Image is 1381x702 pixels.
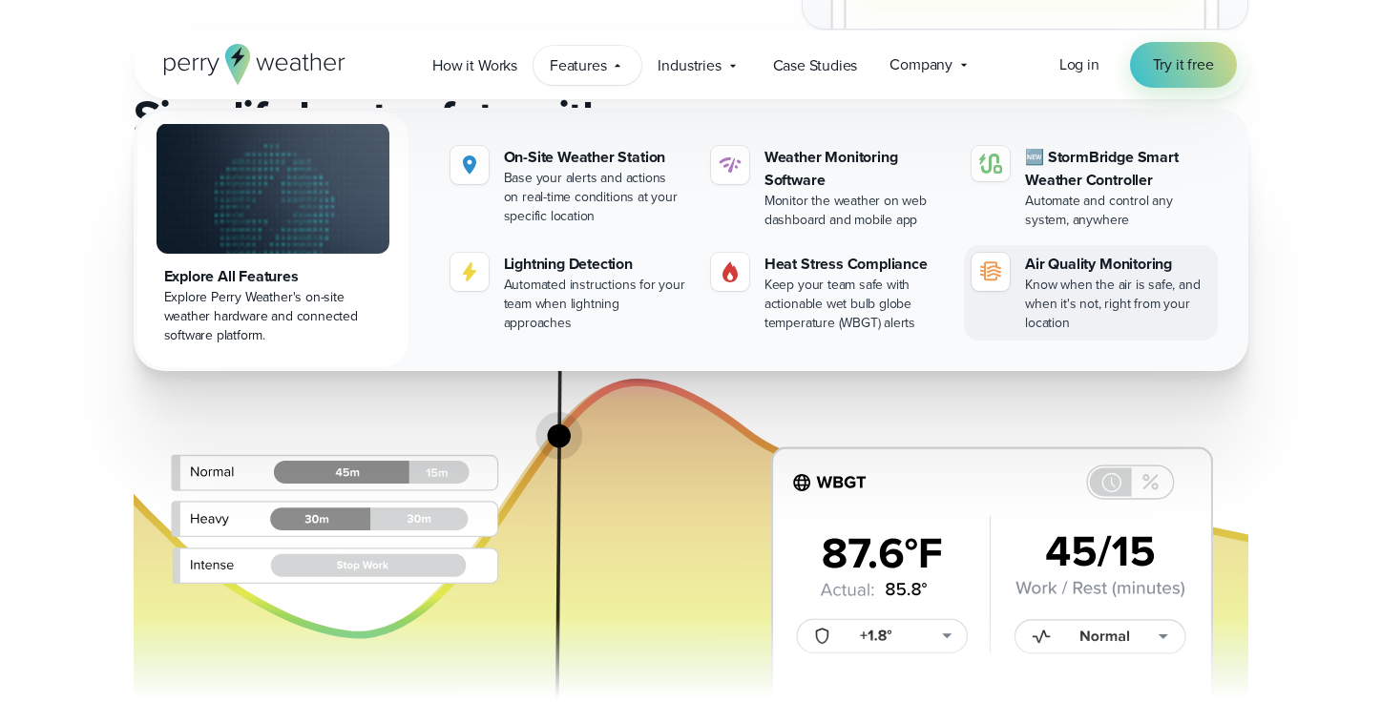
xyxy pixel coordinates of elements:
[703,138,956,237] a: Weather Monitoring Software Monitor the weather on web dashboard and mobile app
[979,154,1002,174] img: stormbridge-icon-V6.svg
[764,276,949,333] div: Keep your team safe with actionable wet bulb globe temperature (WBGT) alerts
[1025,276,1209,333] div: Know when the air is safe, and when it's not, right from your location
[137,112,408,367] a: Explore All Features Explore Perry Weather's on-site weather hardware and connected software plat...
[757,46,874,85] a: Case Studies
[504,253,688,276] div: Lightning Detection
[1025,192,1209,230] div: Automate and control any system, anywhere
[964,138,1217,237] a: 🆕 StormBridge Smart Weather Controller Automate and control any system, anywhere
[416,46,534,85] a: How it Works
[719,260,742,283] img: Gas.svg
[504,146,688,169] div: On-Site Weather Station
[773,54,858,77] span: Case Studies
[1059,53,1099,75] span: Log in
[719,154,742,176] img: software-icon.svg
[1059,53,1099,76] a: Log in
[504,169,688,226] div: Base your alerts and actions on real-time conditions at your specific location
[432,54,517,77] span: How it Works
[1130,42,1237,88] a: Try it free
[979,260,1002,283] img: aqi-icon.svg
[889,53,952,76] span: Company
[764,253,949,276] div: Heat Stress Compliance
[1153,53,1214,76] span: Try it free
[550,54,607,77] span: Features
[458,154,481,176] img: Location.svg
[164,265,382,288] div: Explore All Features
[164,288,382,345] div: Explore Perry Weather's on-site weather hardware and connected software platform.
[458,260,481,283] img: lightning-icon.svg
[658,54,721,77] span: Industries
[443,245,696,341] a: Lightning Detection Automated instructions for your team when lightning approaches
[1025,146,1209,192] div: 🆕 StormBridge Smart Weather Controller
[703,245,956,341] a: Heat Stress Compliance Keep your team safe with actionable wet bulb globe temperature (WBGT) alerts
[964,245,1217,341] a: Air Quality Monitoring Know when the air is safe, and when it's not, right from your location
[764,146,949,192] div: Weather Monitoring Software
[1025,253,1209,276] div: Air Quality Monitoring
[443,138,696,234] a: On-Site Weather Station Base your alerts and actions on real-time conditions at your specific loc...
[764,192,949,230] div: Monitor the weather on web dashboard and mobile app
[504,276,688,333] div: Automated instructions for your team when lightning approaches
